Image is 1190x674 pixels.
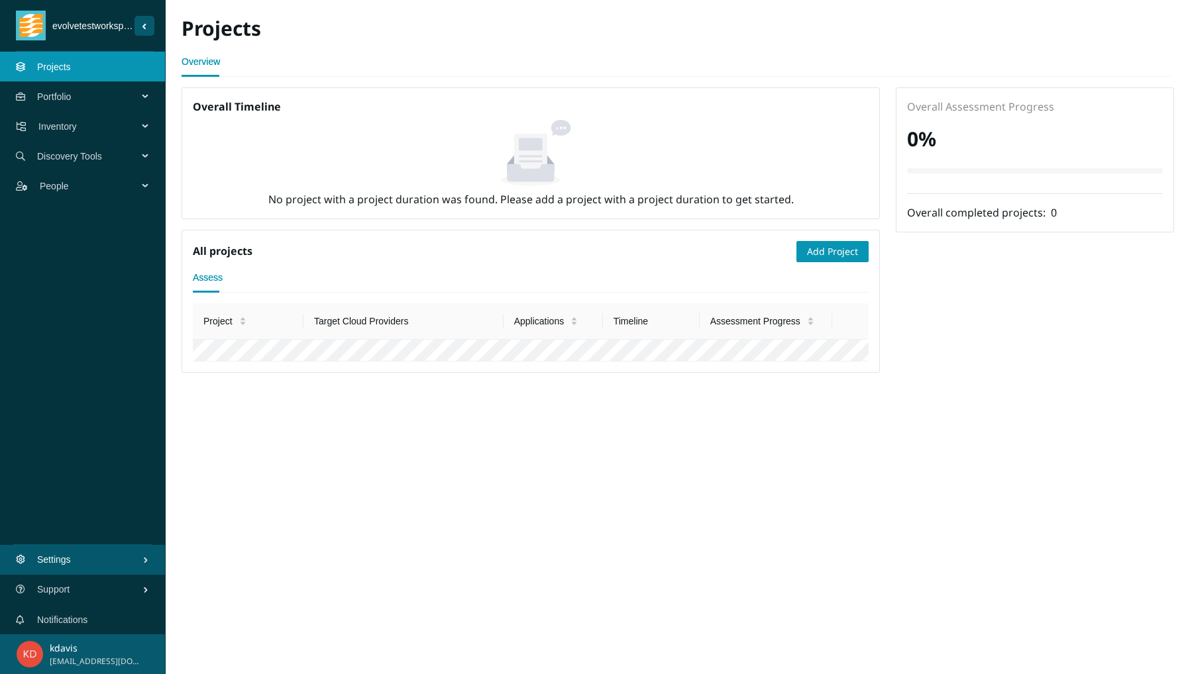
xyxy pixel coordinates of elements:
div: Assess [193,270,223,285]
a: Overview [182,48,220,75]
span: 0 [1051,205,1057,220]
img: tidal_logo.png [19,11,43,40]
span: Support [37,569,142,609]
span: Discovery Tools [37,136,143,176]
th: Assessment Progress [700,303,832,340]
th: Applications [504,303,603,340]
span: evolvetestworkspace1 [46,19,135,33]
span: Portfolio [37,77,143,117]
img: b6c3e967e4c3ec297b765b8b4980cd6e [17,641,43,667]
span: People [40,166,143,206]
span: Inventory [38,107,143,146]
span: Applications [514,314,565,328]
h5: Overall Timeline [193,99,869,115]
a: Projects [37,62,71,72]
th: Timeline [603,303,700,340]
span: Overall completed projects: [907,205,1051,220]
th: Target Cloud Providers [303,303,504,340]
h2: 0 % [907,126,1163,153]
span: Project [203,314,233,328]
span: Overall Assessment Progress [907,99,1054,114]
button: Add Project [796,241,869,262]
span: Assessment Progress [710,314,800,328]
h5: All projects [193,243,252,259]
a: Notifications [37,614,87,625]
span: Settings [37,540,142,579]
span: [EMAIL_ADDRESS][DOMAIN_NAME] [50,655,142,668]
span: Add Project [807,244,858,259]
span: No project with a project duration was found. Please add a project with a project duration to get... [268,192,794,207]
h2: Projects [182,15,676,42]
p: kdavis [50,641,142,655]
th: Project [193,303,303,340]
